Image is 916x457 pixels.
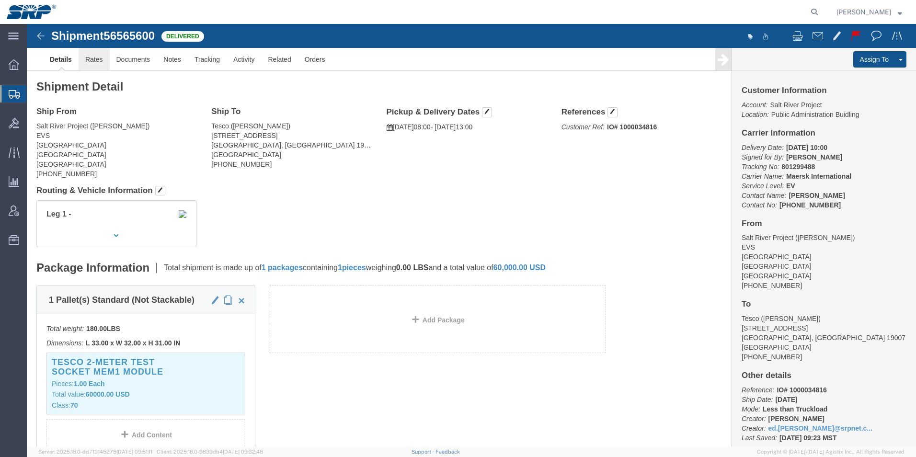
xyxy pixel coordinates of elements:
[27,24,916,447] iframe: FS Legacy Container
[836,7,891,17] span: Ed Simmons
[38,449,152,455] span: Server: 2025.18.0-dd719145275
[412,449,435,455] a: Support
[7,5,56,19] img: logo
[223,449,263,455] span: [DATE] 09:32:48
[435,449,460,455] a: Feedback
[836,6,903,18] button: [PERSON_NAME]
[157,449,263,455] span: Client: 2025.18.0-9839db4
[757,448,905,456] span: Copyright © [DATE]-[DATE] Agistix Inc., All Rights Reserved
[116,449,152,455] span: [DATE] 09:51:11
